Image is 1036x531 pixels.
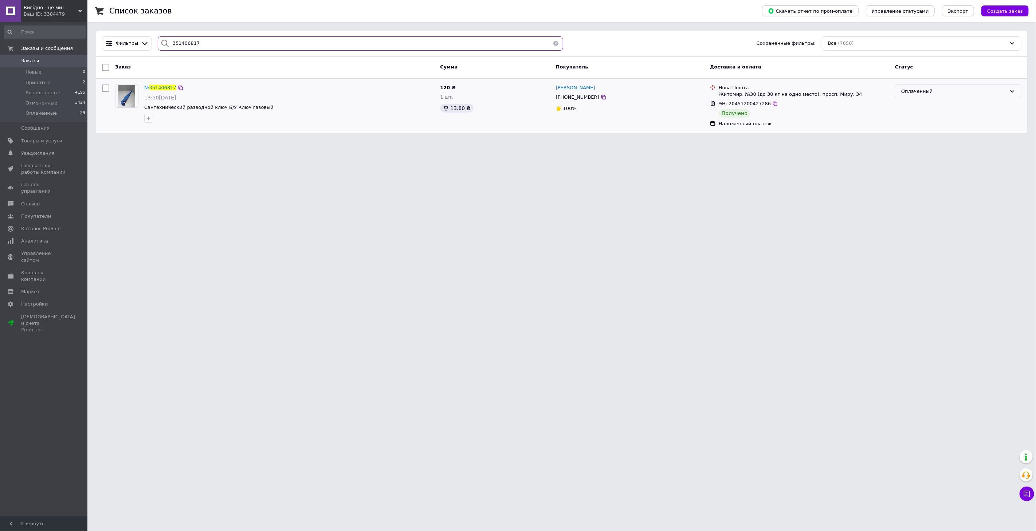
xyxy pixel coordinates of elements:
[719,121,889,127] div: Наложенный платеж
[762,5,859,16] button: Скачать отчет по пром-оплате
[719,84,889,91] div: Нова Пошта
[144,85,176,90] a: №351406817
[116,40,138,47] span: Фильтры
[21,162,67,176] span: Показатели работы компании
[144,85,149,90] span: №
[710,64,761,70] span: Доставка и оплата
[440,85,456,90] span: 120 ₴
[115,84,138,108] a: Фото товару
[21,270,67,283] span: Кошелек компании
[4,25,86,39] input: Поиск
[942,5,974,16] button: Экспорт
[158,36,563,51] input: Поиск по номеру заказа, ФИО покупателя, номеру телефона, Email, номеру накладной
[556,64,588,70] span: Покупатель
[24,4,78,11] span: Вигiдно - це ми!
[719,91,889,98] div: Житомир, №30 (до 30 кг на одно место): просп. Миру, 34
[21,213,51,220] span: Покупатели
[556,85,595,90] span: [PERSON_NAME]
[21,238,48,244] span: Аналитика
[21,327,75,333] div: Prom топ
[981,5,1029,16] button: Создать заказ
[21,314,75,334] span: [DEMOGRAPHIC_DATA] и счета
[118,85,136,107] img: Фото товару
[440,94,453,100] span: 1 шт.
[21,225,60,232] span: Каталог ProSale
[24,11,87,17] div: Ваш ID: 3384479
[25,90,60,96] span: Выполненные
[440,64,458,70] span: Сумма
[21,301,48,307] span: Настройки
[895,64,913,70] span: Статус
[21,125,50,131] span: Сообщения
[556,84,595,91] a: [PERSON_NAME]
[21,58,39,64] span: Заказы
[21,150,54,157] span: Уведомления
[25,100,57,106] span: Отмененные
[144,95,176,101] span: 13:50[DATE]
[21,288,40,295] span: Маркет
[25,69,42,75] span: Новые
[75,90,85,96] span: 4195
[987,8,1023,14] span: Создать заказ
[25,110,57,117] span: Оплаченные
[866,5,935,16] button: Управление статусами
[21,45,73,52] span: Заказы и сообщения
[21,250,67,263] span: Управление сайтом
[83,69,85,75] span: 0
[109,7,172,15] h1: Список заказов
[838,40,854,46] span: (7650)
[757,40,816,47] span: Сохраненные фильтры:
[144,105,274,110] a: Сантехнический разводной ключ Б/У Ключ газовый
[83,79,85,86] span: 2
[768,8,853,14] span: Скачать отчет по пром-оплате
[948,8,968,14] span: Экспорт
[80,110,85,117] span: 29
[21,181,67,194] span: Панель управления
[1020,487,1034,501] button: Чат с покупателем
[549,36,563,51] button: Очистить
[719,109,750,118] div: Получено
[75,100,85,106] span: 3424
[149,85,176,90] span: 351406817
[563,106,577,111] span: 100%
[828,40,837,47] span: Все
[556,94,599,100] span: [PHONE_NUMBER]
[115,64,131,70] span: Заказ
[719,101,771,106] span: ЭН: 20451200427286
[25,79,51,86] span: Принятые
[872,8,929,14] span: Управление статусами
[440,104,473,113] div: 13.80 ₴
[901,88,1006,95] div: Оплаченный
[21,201,40,207] span: Отзывы
[21,138,62,144] span: Товары и услуги
[974,8,1029,13] a: Создать заказ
